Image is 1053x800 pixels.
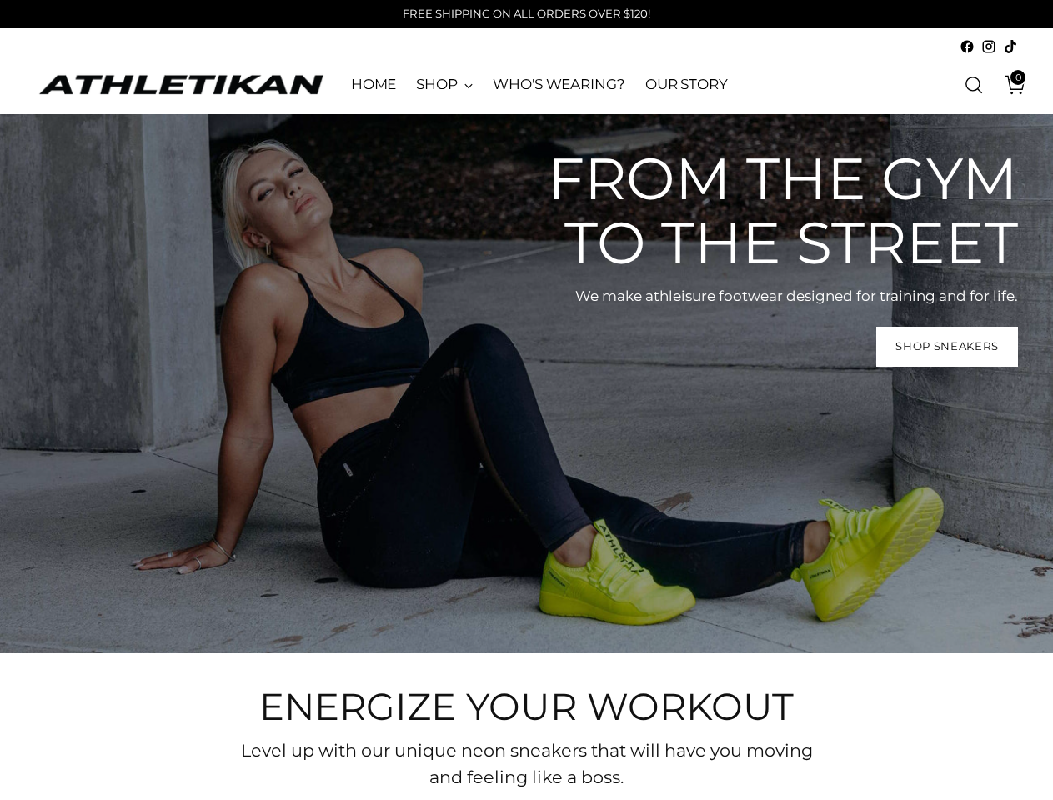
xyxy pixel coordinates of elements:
p: We make athleisure footwear designed for training and for life. [518,286,1018,307]
span: 0 [1010,70,1025,85]
p: Level up with our unique neon sneakers that will have you moving and feeling like a boss. [235,737,819,789]
h2: From the gym to the street [518,147,1018,275]
h2: Energize your workout [235,687,819,727]
p: FREE SHIPPING ON ALL ORDERS OVER $120! [403,6,650,22]
a: ATHLETIKAN [35,72,327,97]
a: SHOP [416,67,473,103]
a: Open cart modal [992,68,1025,102]
a: Shop Sneakers [876,327,1018,367]
span: Shop Sneakers [895,338,999,354]
a: WHO'S WEARING? [493,67,625,103]
a: OUR STORY [645,67,728,103]
a: HOME [351,67,397,103]
a: Open search modal [957,68,990,102]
